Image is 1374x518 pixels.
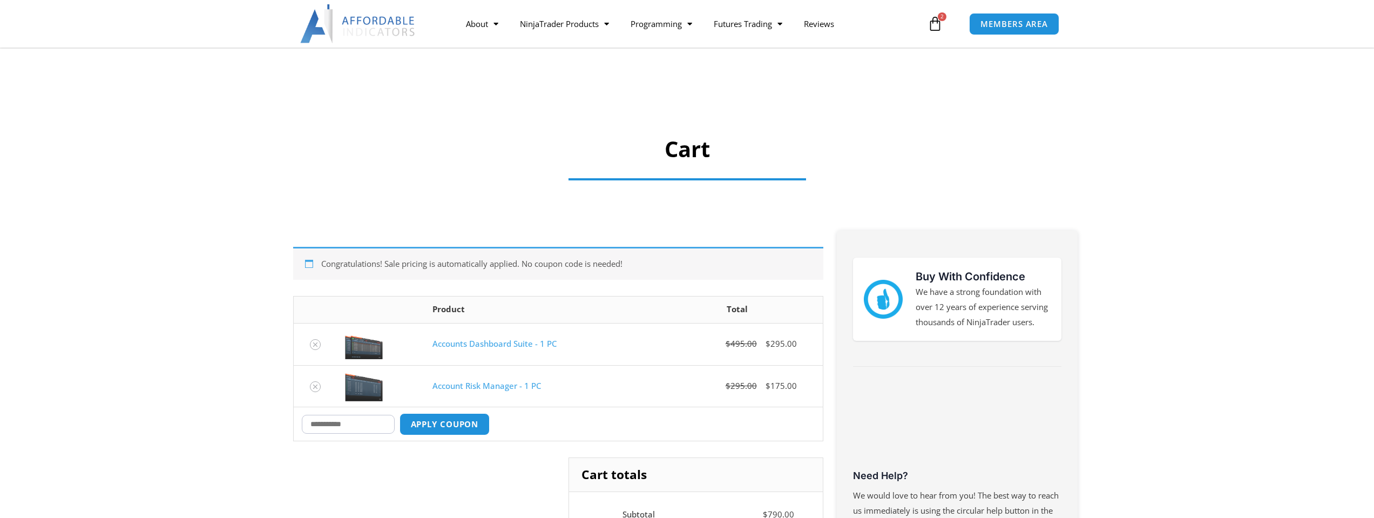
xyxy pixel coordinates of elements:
[329,134,1045,164] h1: Cart
[938,12,946,21] span: 2
[911,8,959,39] a: 2
[703,11,793,36] a: Futures Trading
[400,413,490,435] button: Apply coupon
[916,268,1051,285] h3: Buy With Confidence
[293,247,823,280] div: Congratulations! Sale pricing is automatically applied. No coupon code is needed!
[766,338,770,349] span: $
[509,11,620,36] a: NinjaTrader Products
[569,458,822,492] h2: Cart totals
[726,380,730,391] span: $
[969,13,1059,35] a: MEMBERS AREA
[432,380,541,391] a: Account Risk Manager - 1 PC
[345,329,383,359] img: Screenshot 2024-08-26 155710eeeee | Affordable Indicators – NinjaTrader
[766,380,797,391] bdi: 175.00
[766,338,797,349] bdi: 295.00
[432,338,557,349] a: Accounts Dashboard Suite - 1 PC
[455,11,509,36] a: About
[310,339,321,350] a: Remove Accounts Dashboard Suite - 1 PC from cart
[864,280,903,319] img: mark thumbs good 43913 | Affordable Indicators – NinjaTrader
[853,469,1061,482] h3: Need Help?
[310,381,321,392] a: Remove Account Risk Manager - 1 PC from cart
[345,371,383,401] img: Screenshot 2024-08-26 15462845454 | Affordable Indicators – NinjaTrader
[980,20,1048,28] span: MEMBERS AREA
[620,11,703,36] a: Programming
[726,338,730,349] span: $
[853,386,1061,467] iframe: Customer reviews powered by Trustpilot
[766,380,770,391] span: $
[726,338,757,349] bdi: 495.00
[916,285,1051,330] p: We have a strong foundation with over 12 years of experience serving thousands of NinjaTrader users.
[793,11,845,36] a: Reviews
[424,297,652,323] th: Product
[652,297,823,323] th: Total
[455,11,925,36] nav: Menu
[300,4,416,43] img: LogoAI | Affordable Indicators – NinjaTrader
[726,380,757,391] bdi: 295.00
